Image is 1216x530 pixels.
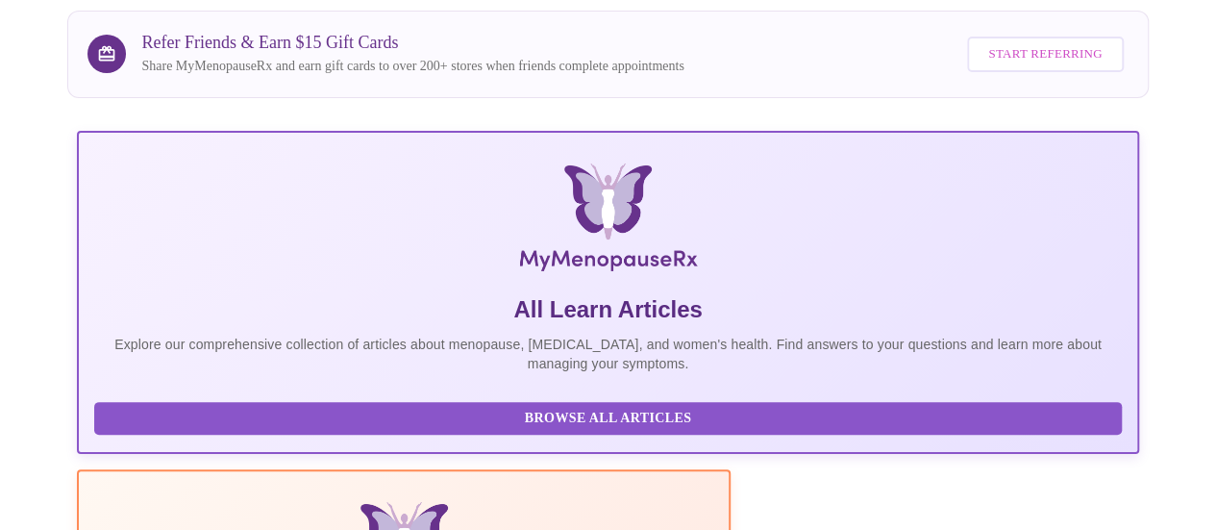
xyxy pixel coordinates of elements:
[141,33,683,53] h3: Refer Friends & Earn $15 Gift Cards
[141,57,683,76] p: Share MyMenopauseRx and earn gift cards to over 200+ stores when friends complete appointments
[94,409,1126,425] a: Browse All Articles
[967,37,1123,72] button: Start Referring
[94,402,1121,436] button: Browse All Articles
[254,164,961,279] img: MyMenopauseRx Logo
[94,335,1121,373] p: Explore our comprehensive collection of articles about menopause, [MEDICAL_DATA], and women's hea...
[962,27,1128,82] a: Start Referring
[113,407,1102,431] span: Browse All Articles
[94,294,1121,325] h5: All Learn Articles
[988,43,1102,65] span: Start Referring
